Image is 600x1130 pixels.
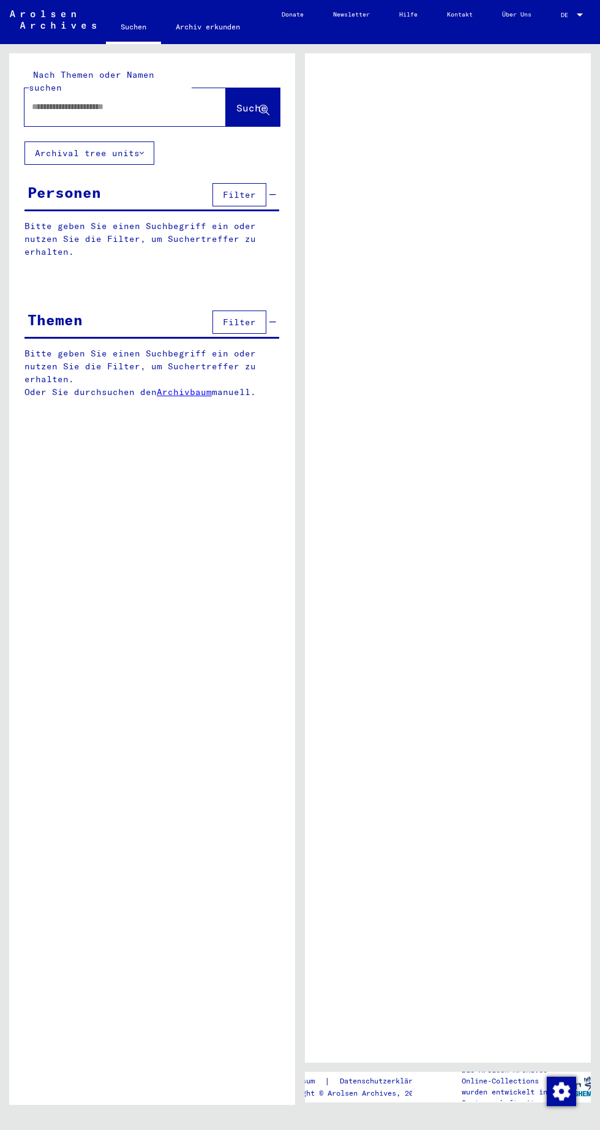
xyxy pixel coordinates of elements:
[330,1075,440,1088] a: Datenschutzerklärung
[236,102,267,114] span: Suche
[212,183,266,206] button: Filter
[28,181,101,203] div: Personen
[161,12,255,42] a: Archiv erkunden
[276,1088,440,1099] p: Copyright © Arolsen Archives, 2021
[157,386,212,397] a: Archivbaum
[24,141,154,165] button: Archival tree units
[24,220,279,258] p: Bitte geben Sie einen Suchbegriff ein oder nutzen Sie die Filter, um Suchertreffer zu erhalten.
[106,12,161,44] a: Suchen
[546,1076,576,1106] div: Zustimmung ändern
[29,69,154,93] mat-label: Nach Themen oder Namen suchen
[561,12,574,18] span: DE
[223,317,256,328] span: Filter
[276,1075,440,1088] div: |
[547,1077,576,1106] img: Zustimmung ändern
[462,1087,555,1109] p: wurden entwickelt in Partnerschaft mit
[24,347,280,399] p: Bitte geben Sie einen Suchbegriff ein oder nutzen Sie die Filter, um Suchertreffer zu erhalten. O...
[28,309,83,331] div: Themen
[10,10,96,29] img: Arolsen_neg.svg
[462,1064,555,1087] p: Die Arolsen Archives Online-Collections
[212,311,266,334] button: Filter
[226,88,280,126] button: Suche
[223,189,256,200] span: Filter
